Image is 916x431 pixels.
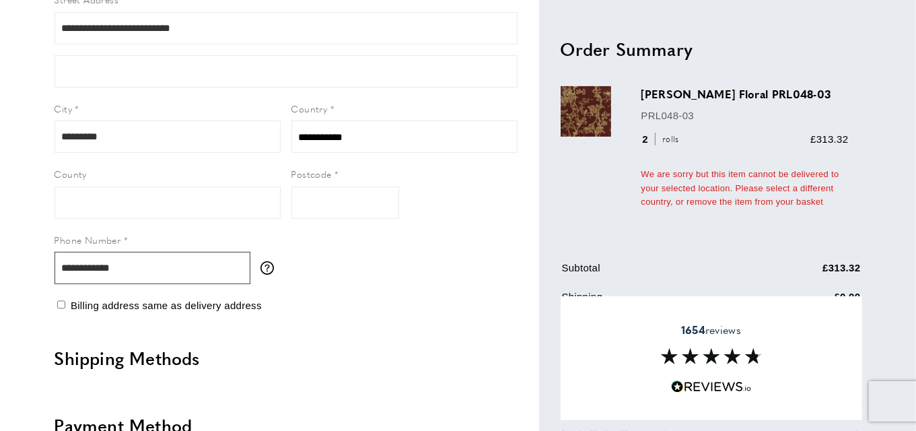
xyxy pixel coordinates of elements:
[55,167,87,180] span: County
[641,86,849,102] h3: [PERSON_NAME] Floral PRL048-03
[55,102,73,115] span: City
[671,380,752,393] img: Reviews.io 5 stars
[743,260,861,286] td: £313.32
[562,260,742,286] td: Subtotal
[743,289,861,315] td: £0.00
[810,133,848,144] span: £313.32
[260,261,281,275] button: More information
[641,107,849,123] p: PRL048-03
[71,300,262,311] span: Billing address same as delivery address
[661,348,762,364] img: Reviews section
[55,233,121,246] span: Phone Number
[561,86,611,137] img: Marlowe Floral PRL048-03
[655,133,682,145] span: rolls
[57,300,66,309] input: Billing address same as delivery address
[641,167,849,209] div: We are sorry but this item cannot be delivered to your selected location. Please select a differe...
[291,102,328,115] span: Country
[681,323,741,337] span: reviews
[562,289,742,315] td: Shipping
[681,322,705,337] strong: 1654
[291,167,332,180] span: Postcode
[641,131,684,147] div: 2
[55,346,518,370] h2: Shipping Methods
[561,36,862,61] h2: Order Summary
